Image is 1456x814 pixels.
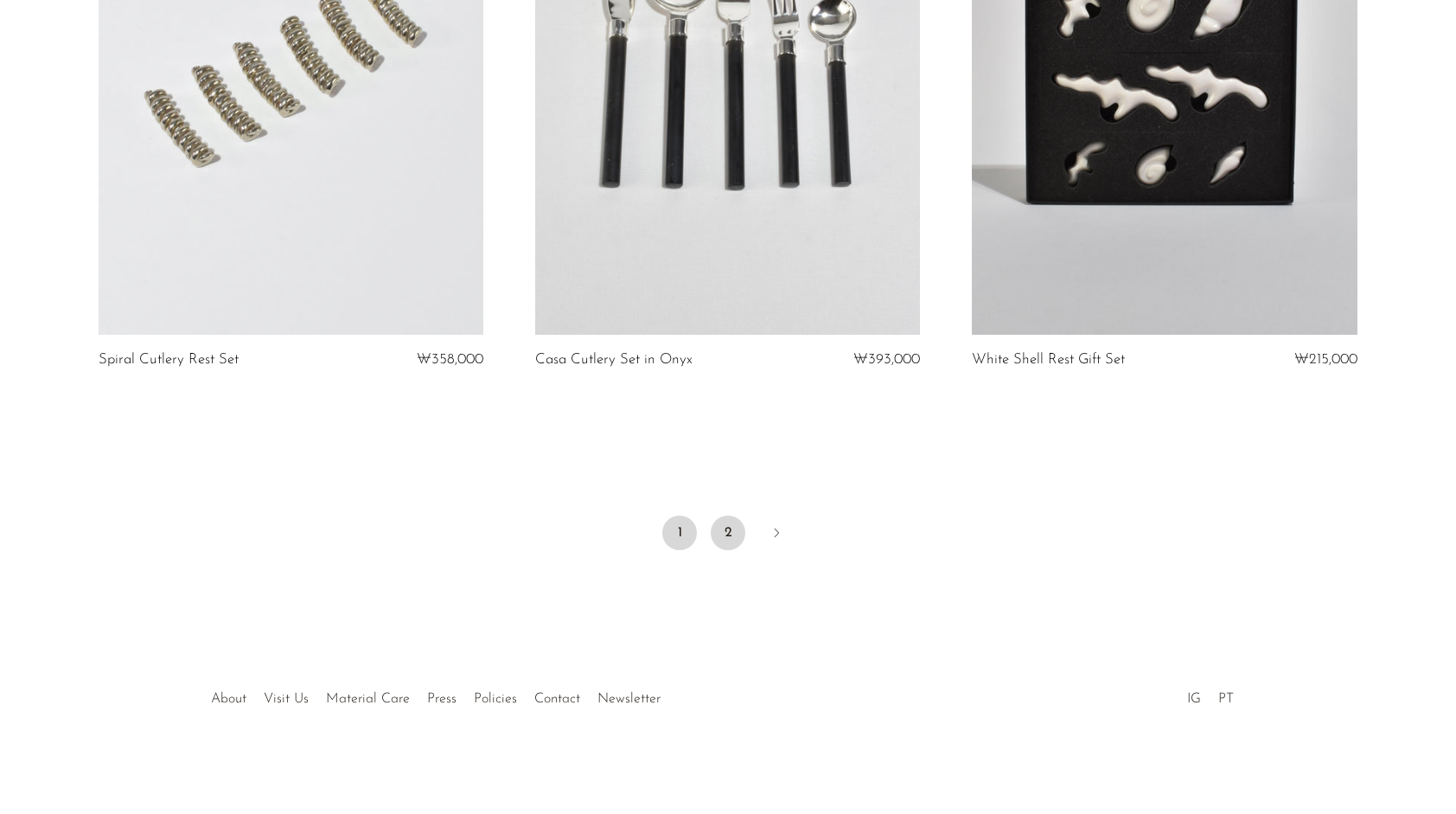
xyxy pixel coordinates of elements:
[417,352,483,367] span: ₩358,000
[1187,692,1201,706] a: IG
[1178,678,1242,711] ul: Social Medias
[853,352,920,367] span: ₩393,000
[211,692,246,706] a: About
[1218,692,1234,706] a: PT
[535,352,693,368] a: Casa Cutlery Set in Onyx
[264,692,309,706] a: Visit Us
[99,352,239,368] a: Spiral Cutlery Rest Set
[711,516,745,550] a: 2
[326,692,410,706] a: Material Care
[662,516,697,550] span: 1
[474,692,517,706] a: Policies
[1294,352,1357,367] span: ₩215,000
[427,692,457,706] a: Press
[534,692,580,706] a: Contact
[759,516,794,554] a: Next
[202,678,669,711] ul: Quick links
[972,352,1125,368] a: White Shell Rest Gift Set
